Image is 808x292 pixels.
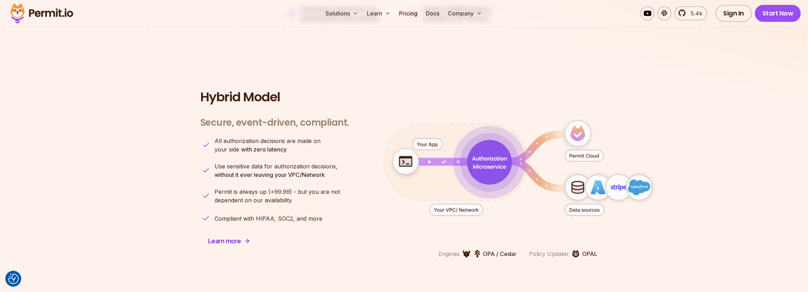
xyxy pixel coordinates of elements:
p: dependent on our availability [215,187,340,204]
button: Consent Preferences [8,274,19,284]
a: Learn more [200,233,258,250]
p: your side [215,137,321,154]
a: Pricing [396,6,420,20]
span: All authorization decisions are made on [215,137,321,145]
span: Permit is always up (+99.99) - but you are not [215,187,340,196]
span: Use sensitive data for authorization decisions, [215,162,338,171]
p: Engines [439,250,460,258]
strong: without it ever leaving your VPC/Network [215,171,325,178]
p: Compliant with HIPAA, SOC2, and more [215,214,322,223]
p: OPA / Cedar [483,250,517,258]
button: Learn [364,6,393,20]
span: 5.4k [686,9,702,18]
a: 5.4k [674,6,707,20]
h3: Secure, event-driven, compliant. [200,117,349,129]
a: Start Now [755,5,801,22]
h2: Hybrid Model [200,90,608,104]
img: Permit logo [7,1,76,25]
a: Sign In [716,5,752,22]
img: Revisit consent button [8,274,19,284]
p: OPAL [582,250,598,258]
span: Learn more [208,236,241,246]
button: Solutions [323,6,361,20]
button: Company [445,6,485,20]
div: animation [362,100,674,237]
a: Docs [423,6,442,20]
p: Policy Updater [529,250,569,258]
strong: with zero latency [241,146,287,153]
